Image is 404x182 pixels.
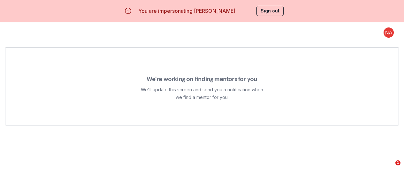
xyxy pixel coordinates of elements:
[138,7,235,15] p: You are impersonating [PERSON_NAME]
[256,6,284,16] button: Sign out
[141,86,263,101] p: We'll update this screen and send you a notification when we find a mentor for you.
[147,76,257,82] p: We're working on finding mentors for you
[382,160,398,176] iframe: Intercom live chat
[378,27,399,38] button: profile picture
[395,160,400,165] span: 1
